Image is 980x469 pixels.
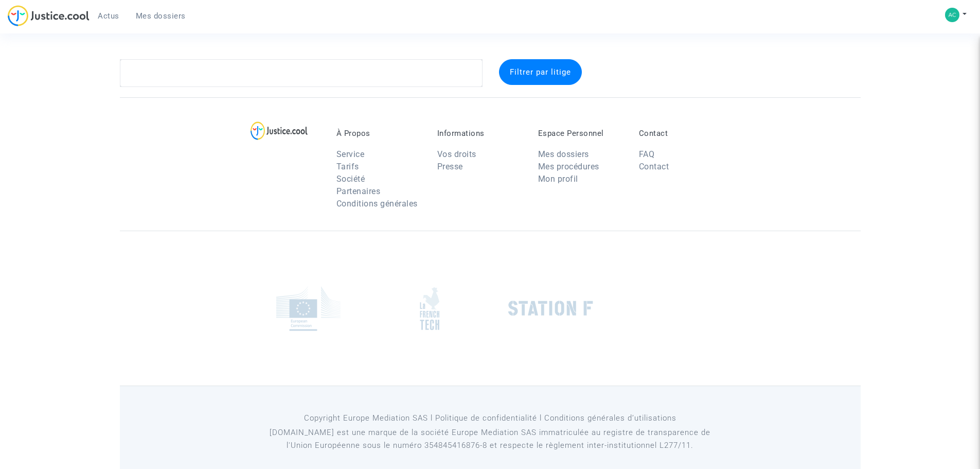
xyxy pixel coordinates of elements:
[336,162,359,171] a: Tarifs
[639,162,669,171] a: Contact
[336,174,365,184] a: Société
[256,426,724,452] p: [DOMAIN_NAME] est une marque de la société Europe Mediation SAS immatriculée au registre de tr...
[251,121,308,140] img: logo-lg.svg
[336,199,418,209] a: Conditions générales
[8,5,90,26] img: jc-logo.svg
[639,149,655,159] a: FAQ
[136,11,186,21] span: Mes dossiers
[128,8,194,24] a: Mes dossiers
[276,286,341,331] img: europe_commision.png
[256,412,724,425] p: Copyright Europe Mediation SAS l Politique de confidentialité l Conditions générales d’utilisa...
[538,129,623,138] p: Espace Personnel
[336,186,381,196] a: Partenaires
[945,8,959,22] img: 40d3cd1d0c5f4c8fe49dd6444489df2d
[639,129,724,138] p: Contact
[90,8,128,24] a: Actus
[420,287,439,331] img: french_tech.png
[510,67,571,77] span: Filtrer par litige
[437,162,463,171] a: Presse
[538,174,578,184] a: Mon profil
[538,149,589,159] a: Mes dossiers
[508,301,593,316] img: stationf.png
[336,129,422,138] p: À Propos
[98,11,119,21] span: Actus
[336,149,365,159] a: Service
[437,149,476,159] a: Vos droits
[538,162,599,171] a: Mes procédures
[437,129,523,138] p: Informations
